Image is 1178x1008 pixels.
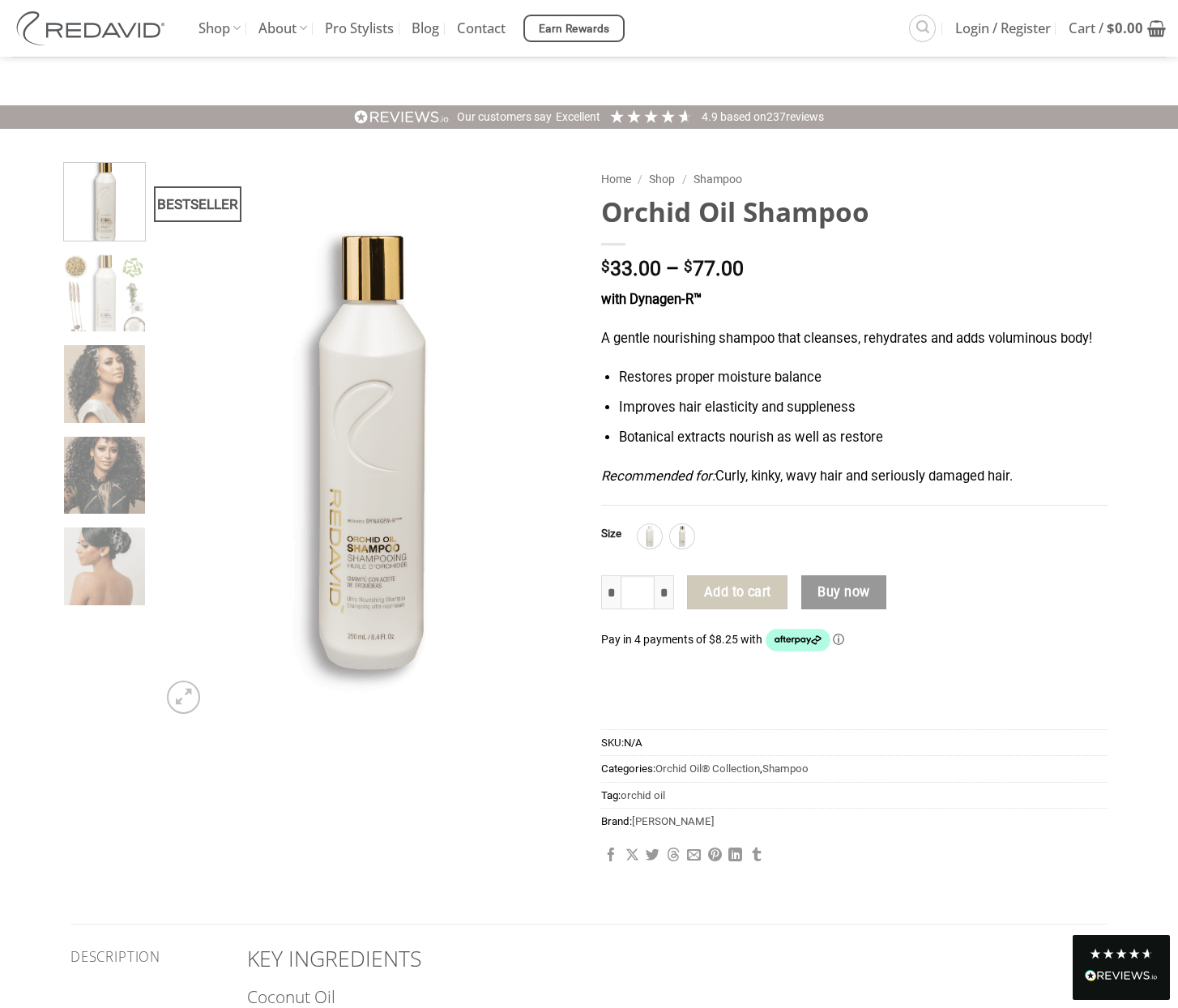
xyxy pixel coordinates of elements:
button: Add to cart [687,575,787,609]
span: N/A [624,737,642,749]
a: Share on Twitter [646,848,659,864]
a: Shop [649,173,675,186]
span: 237 [766,110,786,123]
a: [PERSON_NAME] [632,815,715,827]
a: Share on X [625,848,639,864]
img: REDAVID Salon Products | United States [12,11,174,45]
span: $ [601,259,610,275]
span: Based on [720,110,766,123]
span: $ [684,259,693,275]
img: REVIEWS.io [354,109,450,125]
span: reviews [786,110,824,123]
bdi: 77.00 [684,257,744,280]
button: Buy now [801,575,886,609]
span: Login / Register [955,8,1051,49]
input: Product quantity [621,575,655,609]
a: Home [601,173,631,186]
bdi: 0.00 [1107,19,1143,37]
a: Shampoo [694,173,742,186]
span: $ [1107,19,1115,37]
span: – [666,257,679,280]
p: Curly, kinky, wavy hair and seriously damaged hair. [601,466,1108,488]
em: Recommended for: [601,468,715,484]
span: / [638,173,642,186]
span: Cart / [1069,8,1143,49]
div: 4.92 Stars [608,108,694,125]
a: Information - Opens a dialog [833,633,844,646]
img: 250ml [672,526,693,547]
span: Categories: , [601,755,1108,781]
span: Pay in 4 payments of $8.25 with [601,633,765,646]
input: Increase quantity of Orchid Oil Shampoo [655,575,674,609]
a: Zoom [167,681,199,713]
div: 4.8 Stars [1089,947,1154,960]
a: Search [909,15,936,41]
div: Excellent [556,109,600,126]
a: Pin on Pinterest [708,848,722,864]
span: Tag: [601,782,1108,808]
div: 250ml [670,524,694,549]
div: Our customers say [457,109,552,126]
li: Restores proper moisture balance [619,367,1108,389]
nav: Breadcrumb [601,170,1108,189]
label: Size [601,528,621,540]
div: Read All Reviews [1085,967,1158,988]
h1: Orchid Oil Shampoo [601,194,1108,229]
a: orchid oil [621,789,665,801]
img: REDAVID Orchid Oil Shampoo [157,162,577,722]
a: Share on Tumblr [749,848,763,864]
span: 4.9 [702,110,720,123]
div: 1L [638,524,662,549]
h5: Description [70,949,223,965]
a: Shampoo [762,762,809,775]
div: Read All Reviews [1073,935,1170,1000]
img: REVIEWS.io [1085,970,1158,981]
span: Brand: [601,808,1108,834]
a: Share on Threads [667,848,681,864]
li: Improves hair elasticity and suppleness [619,397,1108,419]
p: A gentle nourishing shampoo that cleanses, rehydrates and adds voluminous body! [601,328,1108,350]
span: SKU: [601,729,1108,755]
a: Email to a Friend [687,848,701,864]
li: Botanical extracts nourish as well as restore [619,427,1108,449]
a: Share on Facebook [604,848,618,864]
a: Share on LinkedIn [728,848,742,864]
a: Orchid Oil® Collection [655,762,760,775]
img: 1L [639,526,660,547]
a: Earn Rewards [523,15,625,42]
span: Earn Rewards [539,20,610,38]
input: Reduce quantity of Orchid Oil Shampoo [601,575,621,609]
strong: with Dynagen-R™ [601,292,702,307]
bdi: 33.00 [601,257,661,280]
h2: KEY INGREDIENTS [247,945,1108,973]
span: / [682,173,687,186]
